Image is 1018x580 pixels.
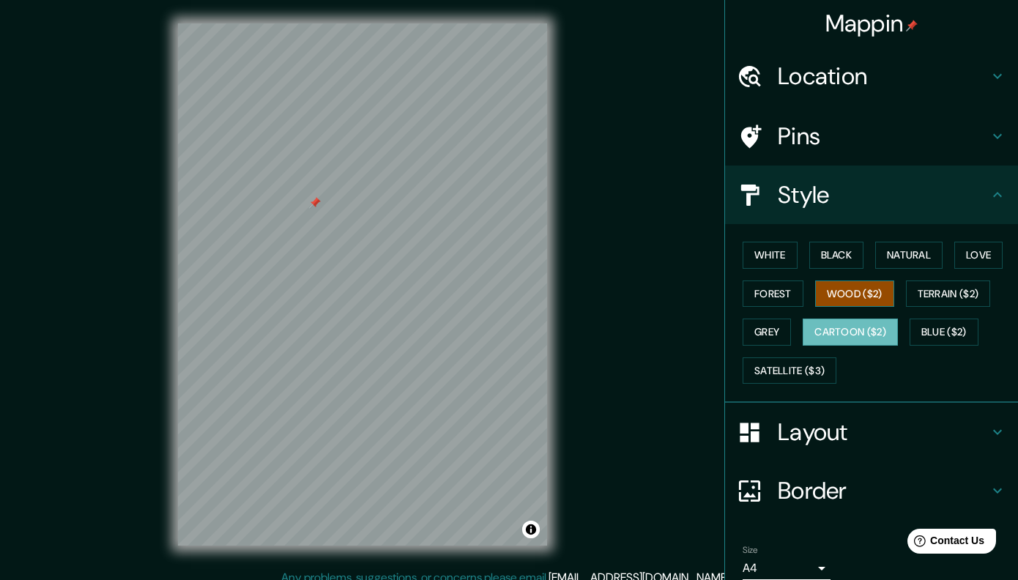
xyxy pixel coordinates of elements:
[778,62,989,91] h4: Location
[954,242,1003,269] button: Love
[906,280,991,308] button: Terrain ($2)
[778,476,989,505] h4: Border
[522,521,540,538] button: Toggle attribution
[815,280,894,308] button: Wood ($2)
[178,23,547,546] canvas: Map
[910,319,978,346] button: Blue ($2)
[743,557,831,580] div: A4
[875,242,943,269] button: Natural
[743,544,758,557] label: Size
[743,242,798,269] button: White
[888,523,1002,564] iframe: Help widget launcher
[778,180,989,209] h4: Style
[809,242,864,269] button: Black
[725,107,1018,166] div: Pins
[743,319,791,346] button: Grey
[743,357,836,384] button: Satellite ($3)
[778,417,989,447] h4: Layout
[725,403,1018,461] div: Layout
[725,166,1018,224] div: Style
[906,20,918,31] img: pin-icon.png
[778,122,989,151] h4: Pins
[743,280,803,308] button: Forest
[725,461,1018,520] div: Border
[825,9,918,38] h4: Mappin
[725,47,1018,105] div: Location
[803,319,898,346] button: Cartoon ($2)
